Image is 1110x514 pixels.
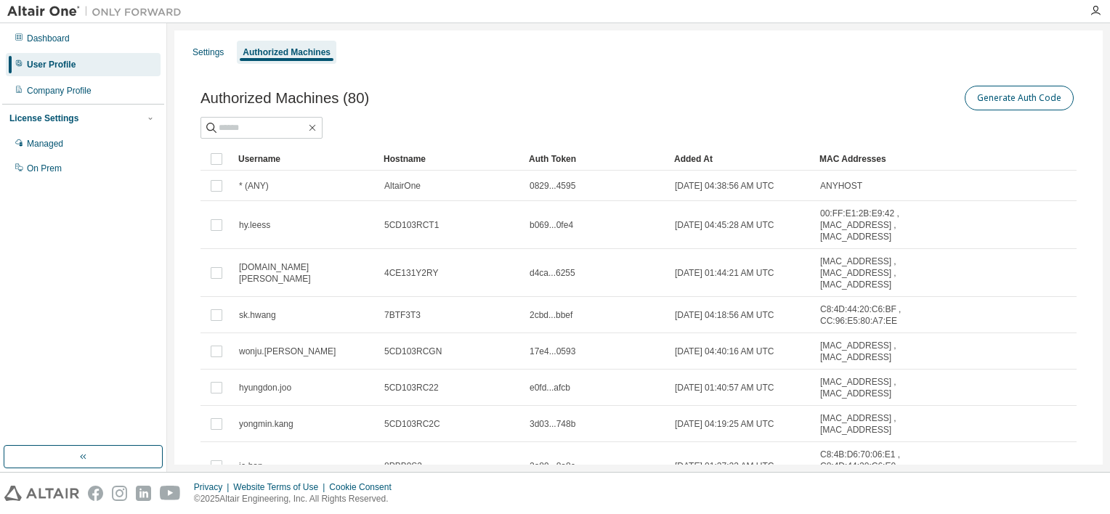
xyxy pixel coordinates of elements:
[384,147,517,171] div: Hostname
[329,481,400,493] div: Cookie Consent
[530,346,575,357] span: 17e4...0593
[233,481,329,493] div: Website Terms of Use
[238,147,372,171] div: Username
[160,486,181,501] img: youtube.svg
[384,219,439,231] span: 5CD103RCT1
[675,180,774,192] span: [DATE] 04:38:56 AM UTC
[384,180,421,192] span: AltairOne
[4,486,79,501] img: altair_logo.svg
[239,382,291,393] span: hyungdon.joo
[820,256,916,290] span: [MAC_ADDRESS] , [MAC_ADDRESS] , [MAC_ADDRESS]
[239,309,276,321] span: sk.hwang
[239,418,293,430] span: yongmin.kang
[820,180,862,192] span: ANYHOST
[384,346,442,357] span: 5CD103RCGN
[820,412,916,436] span: [MAC_ADDRESS] , [MAC_ADDRESS]
[194,493,400,505] p: © 2025 Altair Engineering, Inc. All Rights Reserved.
[820,303,916,327] span: C8:4D:44:20:C6:BF , CC:96:E5:80:A7:EE
[194,481,233,493] div: Privacy
[88,486,103,501] img: facebook.svg
[820,340,916,363] span: [MAC_ADDRESS] , [MAC_ADDRESS]
[243,46,331,58] div: Authorized Machines
[530,460,575,472] span: 2a89...8a8c
[27,33,70,44] div: Dashboard
[384,382,439,393] span: 5CD103RC22
[820,208,916,242] span: 00:FF:E1:2B:E9:42 , [MAC_ADDRESS] , [MAC_ADDRESS]
[193,46,224,58] div: Settings
[27,85,92,97] div: Company Profile
[675,460,774,472] span: [DATE] 01:27:23 AM UTC
[384,460,422,472] span: 8PBB9S3
[530,219,573,231] span: b069...0fe4
[112,486,127,501] img: instagram.svg
[965,86,1074,110] button: Generate Auth Code
[819,147,917,171] div: MAC Addresses
[239,460,263,472] span: je.han
[239,180,269,192] span: * (ANY)
[384,309,421,321] span: 7BTF3T3
[674,147,808,171] div: Added At
[27,163,62,174] div: On Prem
[136,486,151,501] img: linkedin.svg
[675,346,774,357] span: [DATE] 04:40:16 AM UTC
[675,309,774,321] span: [DATE] 04:18:56 AM UTC
[530,309,572,321] span: 2cbd...bbef
[27,138,63,150] div: Managed
[7,4,189,19] img: Altair One
[239,219,270,231] span: hy.leess
[27,59,76,70] div: User Profile
[820,376,916,399] span: [MAC_ADDRESS] , [MAC_ADDRESS]
[530,418,575,430] span: 3d03...748b
[529,147,663,171] div: Auth Token
[675,382,774,393] span: [DATE] 01:40:57 AM UTC
[820,449,916,484] span: C8:4B:D6:70:06:E1 , C8:4D:44:20:C6:E0 , 64:D6:9A:B1:C8:B7
[384,267,439,279] span: 4CE131Y2RY
[675,267,774,279] span: [DATE] 01:44:21 AM UTC
[9,113,78,124] div: License Settings
[530,180,575,192] span: 0829...4595
[239,346,336,357] span: wonju.[PERSON_NAME]
[530,267,575,279] span: d4ca...6255
[675,219,774,231] span: [DATE] 04:45:28 AM UTC
[675,418,774,430] span: [DATE] 04:19:25 AM UTC
[530,382,570,393] span: e0fd...afcb
[200,90,369,107] span: Authorized Machines (80)
[384,418,440,430] span: 5CD103RC2C
[239,261,371,285] span: [DOMAIN_NAME][PERSON_NAME]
